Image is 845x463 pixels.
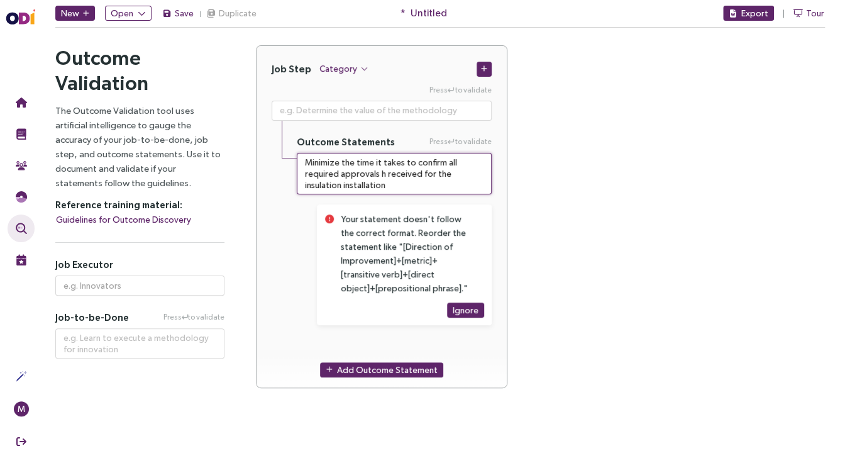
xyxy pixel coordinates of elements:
[429,136,492,148] span: Press to validate
[18,401,25,416] span: M
[55,212,192,227] button: Guidelines for Outcome Discovery
[447,303,484,318] button: Ignore
[8,89,35,116] button: Home
[105,6,152,21] button: Open
[162,6,194,21] button: Save
[8,246,35,274] button: Live Events
[341,212,469,295] div: Your statement doesn't follow the correct format. Reorder the statement like "[Direction of Impro...
[55,103,224,190] p: The Outcome Validation tool uses artificial intelligence to gauge the accuracy of your job-to-be-...
[723,6,774,21] button: Export
[8,428,35,455] button: Sign Out
[741,6,768,20] span: Export
[16,128,27,140] img: Training
[16,191,27,203] img: JTBD Needs Framework
[297,153,492,194] textarea: Press Enter to validate
[175,6,194,20] span: Save
[320,362,443,377] button: Add Outcome Statement
[806,6,824,20] span: Tour
[16,254,27,265] img: Live Events
[8,395,35,423] button: M
[61,6,79,20] span: New
[111,6,133,20] span: Open
[337,363,438,377] span: Add Outcome Statement
[56,213,191,226] span: Guidelines for Outcome Discovery
[8,120,35,148] button: Training
[206,6,257,21] button: Duplicate
[319,62,357,75] span: Category
[8,183,35,211] button: Needs Framework
[55,259,224,271] h5: Job Executor
[163,311,224,323] span: Press to validate
[8,215,35,242] button: Outcome Validation
[453,303,478,317] span: Ignore
[793,6,825,21] button: Tour
[411,5,447,21] span: Untitled
[272,63,311,75] h4: Job Step
[272,101,492,121] textarea: Press Enter to validate
[297,136,395,148] h5: Outcome Statements
[55,311,129,323] span: Job-to-be-Done
[16,160,27,171] img: Community
[16,371,27,382] img: Actions
[319,61,369,76] button: Category
[16,223,27,234] img: Outcome Validation
[55,276,224,296] input: e.g. Innovators
[55,199,182,210] strong: Reference training material:
[8,152,35,179] button: Community
[55,328,224,359] textarea: Press Enter to validate
[55,45,224,96] h2: Outcome Validation
[55,6,95,21] button: New
[8,362,35,390] button: Actions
